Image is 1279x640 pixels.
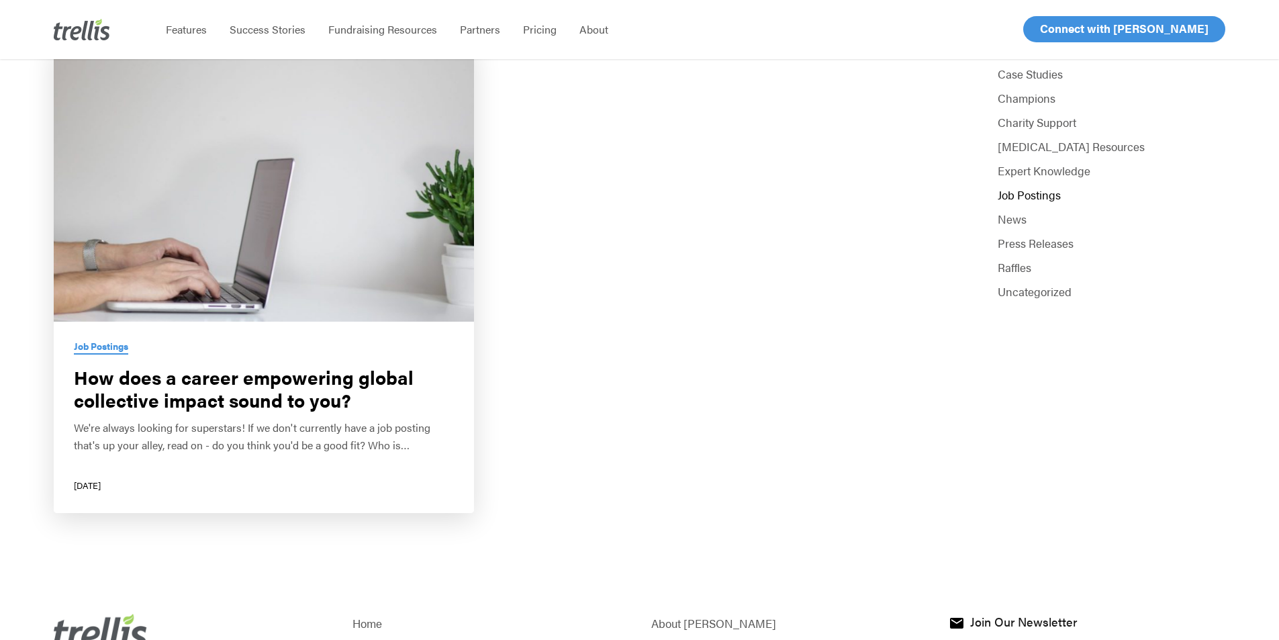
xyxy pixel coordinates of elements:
span: Pricing [523,21,557,37]
a: Connect with [PERSON_NAME] [1023,16,1225,42]
a: How does a career empowering global collective impact sound to you? [54,42,474,513]
span: About [579,21,608,37]
a: Charity Support [998,113,1225,132]
img: Join Trellis Newsletter [950,618,963,629]
a: Success Stories [218,23,317,36]
a: Home [352,614,628,633]
a: Pricing [512,23,568,36]
a: Features [154,23,218,36]
a: Case Studies [998,64,1225,83]
img: Trellis [54,19,110,40]
a: [MEDICAL_DATA] Resources [998,137,1225,156]
a: Job Postings [74,340,128,353]
a: Expert Knowledge [998,161,1225,180]
a: Job Postings [998,185,1225,204]
span: Success Stories [230,21,305,37]
span: [DATE] [74,479,101,492]
a: About [PERSON_NAME] [651,614,927,633]
a: Raffles [998,258,1225,277]
a: Uncategorized [998,282,1225,301]
span: Fundraising Resources [328,21,437,37]
a: Champions [998,89,1225,107]
span: Connect with [PERSON_NAME] [1040,20,1209,36]
a: About [568,23,620,36]
a: Press Releases [998,234,1225,253]
h4: Join Our Newsletter [970,615,1077,633]
span: Partners [460,21,500,37]
span: Features [166,21,207,37]
a: News [998,210,1225,228]
a: Partners [448,23,512,36]
a: Fundraising Resources [317,23,448,36]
